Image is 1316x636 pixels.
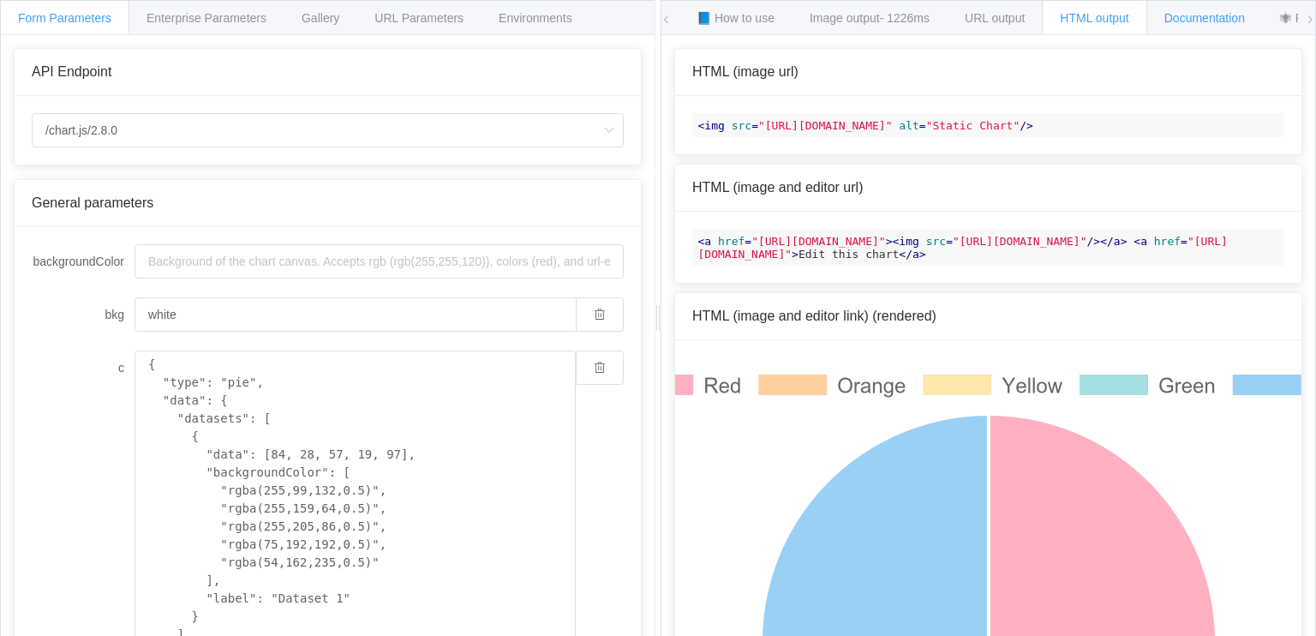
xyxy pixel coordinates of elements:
code: Edit this chart [692,229,1284,266]
span: HTML (image and editor url) [692,180,863,195]
span: Gallery [302,11,339,25]
span: Form Parameters [18,11,111,25]
span: HTML (image and editor link) (rendered) [692,309,936,323]
span: "Static Chart" [926,119,1020,132]
span: Environments [499,11,572,25]
span: API Endpoint [32,64,111,79]
label: backgroundColor [32,244,135,279]
span: "[URL][DOMAIN_NAME]" [698,235,1228,261]
span: href [718,235,745,248]
span: "[URL][DOMAIN_NAME]" [953,235,1087,248]
span: URL output [965,11,1025,25]
input: Select [32,113,624,147]
span: < = = /> [698,119,1033,132]
span: < = /> [893,235,1101,248]
span: src [926,235,946,248]
span: Documentation [1164,11,1245,25]
span: </ > [1100,235,1127,248]
span: href [1154,235,1181,248]
span: URL Parameters [374,11,464,25]
span: "[URL][DOMAIN_NAME]" [751,235,886,248]
span: img [704,119,724,132]
span: Image output [810,11,930,25]
span: a [912,248,919,261]
span: a [704,235,711,248]
span: HTML (image url) [692,64,799,79]
span: General parameters [32,195,153,210]
input: Background of the chart canvas. Accepts rgb (rgb(255,255,120)), colors (red), and url-encoded hex... [135,297,576,332]
span: a [1114,235,1121,248]
span: src [732,119,751,132]
span: HTML output [1060,11,1128,25]
span: < = > [698,235,1228,261]
label: c [32,351,135,385]
span: alt [899,119,918,132]
span: - 1226ms [880,11,930,25]
span: img [899,235,918,248]
span: </ > [899,248,925,261]
span: < = > [698,235,893,248]
span: 📘 How to use [697,11,775,25]
span: Enterprise Parameters [147,11,266,25]
span: a [1140,235,1147,248]
input: Background of the chart canvas. Accepts rgb (rgb(255,255,120)), colors (red), and url-encoded hex... [135,244,624,279]
label: bkg [32,297,135,332]
span: "[URL][DOMAIN_NAME]" [758,119,893,132]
